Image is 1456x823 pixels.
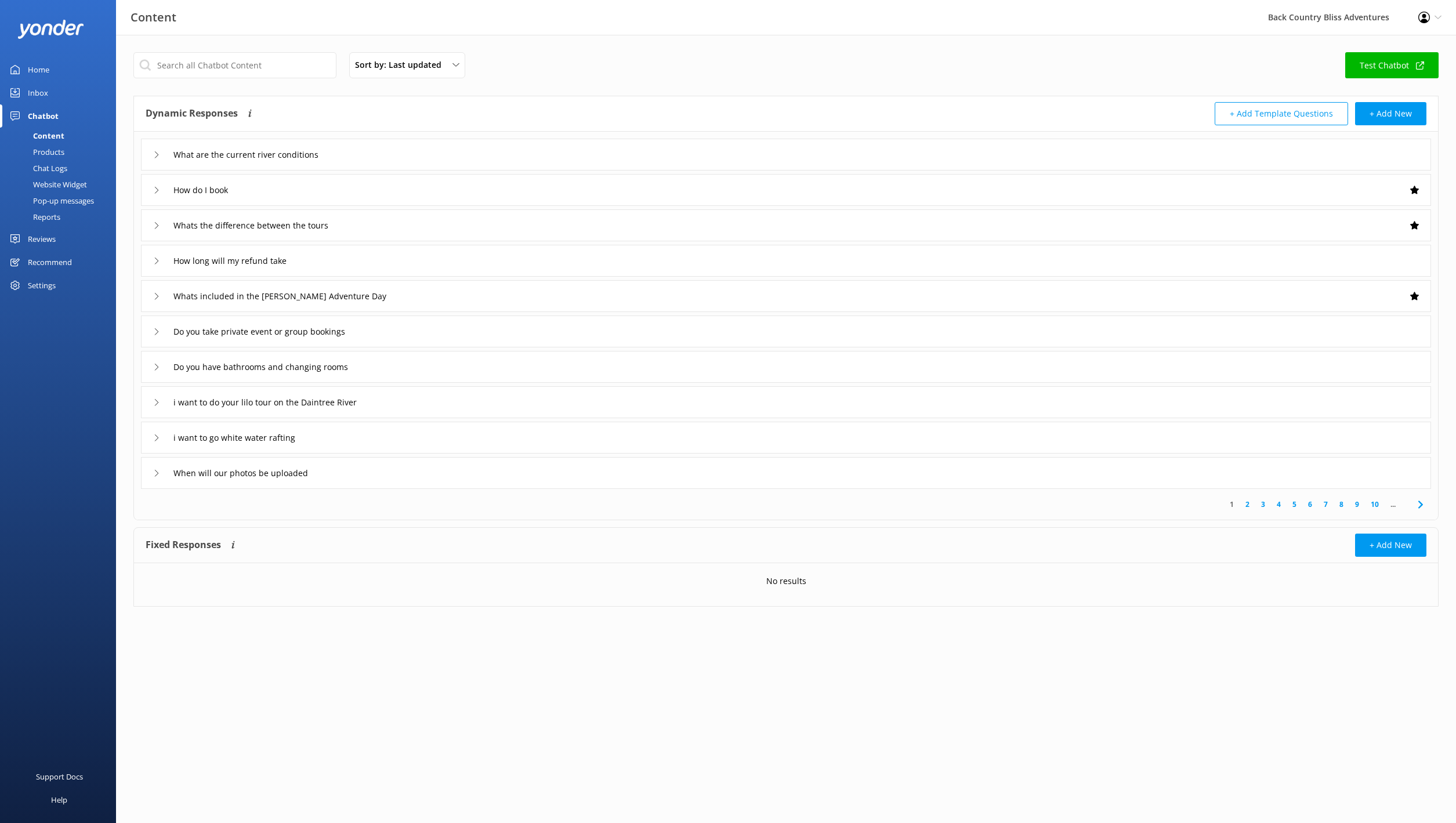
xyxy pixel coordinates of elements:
[1302,499,1318,510] a: 6
[1345,52,1439,78] a: Test Chatbot
[1224,499,1240,510] a: 1
[28,81,48,104] div: Inbox
[28,227,56,251] div: Reviews
[7,144,116,160] a: Products
[355,59,448,71] span: Sort by: Last updated
[7,144,64,160] div: Products
[1385,499,1401,510] span: ...
[7,128,116,144] a: Content
[1287,499,1302,510] a: 5
[1240,499,1255,510] a: 2
[1318,499,1334,510] a: 7
[146,534,221,557] h4: Fixed Responses
[28,104,59,128] div: Chatbot
[7,193,116,209] a: Pop-up messages
[28,274,56,297] div: Settings
[133,52,336,78] input: Search all Chatbot Content
[7,209,116,225] a: Reports
[7,193,94,209] div: Pop-up messages
[7,160,67,176] div: Chat Logs
[36,765,83,788] div: Support Docs
[1365,499,1385,510] a: 10
[1349,499,1365,510] a: 9
[1215,102,1348,125] button: + Add Template Questions
[28,251,72,274] div: Recommend
[51,788,67,811] div: Help
[28,58,49,81] div: Home
[7,209,60,225] div: Reports
[7,176,87,193] div: Website Widget
[1355,534,1426,557] button: + Add New
[1355,102,1426,125] button: + Add New
[1271,499,1287,510] a: 4
[131,8,176,27] h3: Content
[7,160,116,176] a: Chat Logs
[7,176,116,193] a: Website Widget
[1255,499,1271,510] a: 3
[17,20,84,39] img: yonder-white-logo.png
[146,102,238,125] h4: Dynamic Responses
[7,128,64,144] div: Content
[766,575,806,588] p: No results
[1334,499,1349,510] a: 8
